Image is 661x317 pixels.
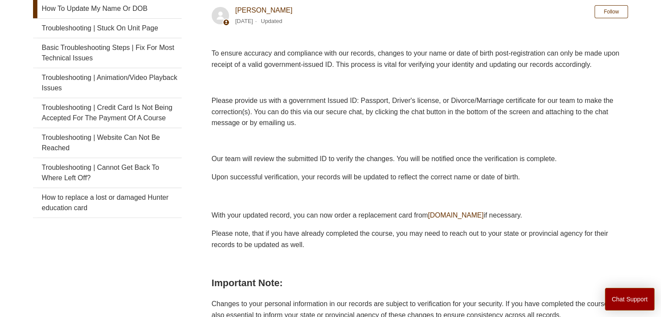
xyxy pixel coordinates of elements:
a: Troubleshooting | Stuck On Unit Page [33,19,182,38]
button: Follow Article [595,5,628,18]
p: To ensure accuracy and compliance with our records, changes to your name or date of birth post-re... [212,48,628,70]
h2: Important Note: [212,275,628,291]
p: Upon successful verification, your records will be updated to reflect the correct name or date of... [212,172,628,183]
a: [DOMAIN_NAME] [428,211,484,219]
span: Please provide us with a government Issued ID: Passport, Driver's license, or Divorce/Marriage ce... [212,97,613,126]
span: Our team will review the submitted ID to verify the changes. You will be notified once the verifi... [212,155,557,162]
a: [PERSON_NAME] [235,7,292,14]
a: Troubleshooting | Credit Card Is Not Being Accepted For The Payment Of A Course [33,98,182,128]
time: 04/08/2025, 13:08 [235,18,253,24]
span: Please note, that if you have already completed the course, you may need to reach out to your sta... [212,230,608,248]
a: Troubleshooting | Animation/Video Playback Issues [33,68,182,98]
a: Troubleshooting | Cannot Get Back To Where Left Off? [33,158,182,188]
a: How to replace a lost or damaged Hunter education card [33,188,182,218]
a: Basic Troubleshooting Steps | Fix For Most Technical Issues [33,38,182,68]
button: Chat Support [605,288,655,310]
p: With your updated record, you can now order a replacement card from if necessary. [212,210,628,221]
li: Updated [261,18,282,24]
a: Troubleshooting | Website Can Not Be Reached [33,128,182,158]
